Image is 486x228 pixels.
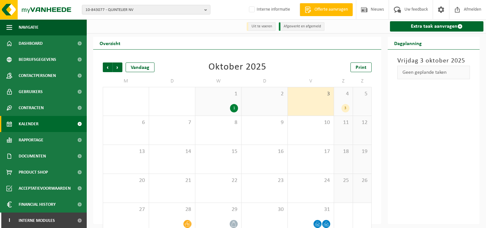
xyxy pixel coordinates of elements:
td: W [195,75,242,87]
td: V [288,75,334,87]
span: Acceptatievoorwaarden [19,180,71,196]
span: 9 [245,119,284,126]
span: 3 [291,90,331,98]
span: Vorige [103,62,112,72]
span: 10-843077 - QUINTELIER NV [85,5,202,15]
span: 21 [152,177,192,184]
span: 14 [152,148,192,155]
span: 29 [199,206,238,213]
span: Bedrijfsgegevens [19,52,56,68]
span: 28 [152,206,192,213]
span: 5 [356,90,368,98]
span: 25 [337,177,349,184]
span: 12 [356,119,368,126]
span: 26 [356,177,368,184]
div: 3 [341,104,349,112]
a: Print [350,62,372,72]
span: 10 [291,119,331,126]
span: 1 [199,90,238,98]
span: Offerte aanvragen [313,6,349,13]
td: Z [334,75,353,87]
li: Afgewerkt en afgemeld [279,22,324,31]
span: Documenten [19,148,46,164]
span: Dashboard [19,35,43,52]
label: Interne informatie [248,5,290,14]
span: 24 [291,177,331,184]
h2: Dagplanning [388,37,428,49]
span: 2 [245,90,284,98]
span: 11 [337,119,349,126]
span: 30 [245,206,284,213]
td: D [149,75,195,87]
span: Rapportage [19,132,43,148]
div: Geen geplande taken [397,66,470,79]
button: 10-843077 - QUINTELIER NV [82,5,210,14]
span: 4 [337,90,349,98]
a: Offerte aanvragen [300,3,353,16]
span: 20 [106,177,146,184]
span: Contracten [19,100,44,116]
li: Uit te voeren [247,22,276,31]
span: Product Shop [19,164,48,180]
span: 16 [245,148,284,155]
span: 18 [337,148,349,155]
span: Financial History [19,196,56,213]
span: 22 [199,177,238,184]
span: 15 [199,148,238,155]
span: Kalender [19,116,39,132]
span: Gebruikers [19,84,43,100]
span: 7 [152,119,192,126]
span: Contactpersonen [19,68,56,84]
div: Vandaag [126,62,155,72]
a: Extra taak aanvragen [390,21,483,32]
span: 19 [356,148,368,155]
span: 17 [291,148,331,155]
span: Print [356,65,367,70]
span: 6 [106,119,146,126]
span: 27 [106,206,146,213]
span: 31 [291,206,331,213]
div: 1 [230,104,238,112]
h2: Overzicht [93,37,127,49]
span: Navigatie [19,19,39,35]
span: Volgende [113,62,122,72]
span: 13 [106,148,146,155]
h3: Vrijdag 3 oktober 2025 [397,56,470,66]
div: Oktober 2025 [208,62,266,72]
td: Z [353,75,372,87]
td: D [242,75,288,87]
span: 8 [199,119,238,126]
td: M [103,75,149,87]
span: 23 [245,177,284,184]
